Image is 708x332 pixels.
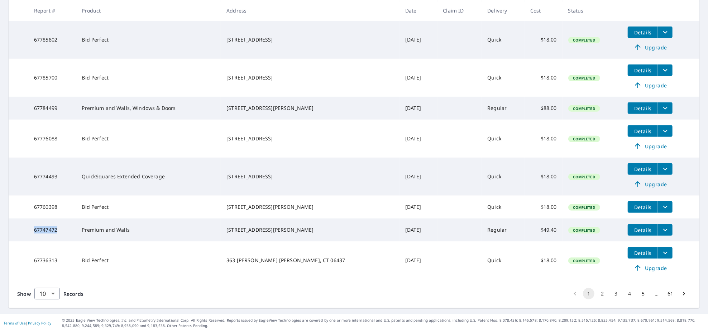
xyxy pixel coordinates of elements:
button: filesDropdownBtn-67774493 [658,163,673,175]
td: 67785802 [28,21,76,59]
span: Details [632,166,654,173]
td: 67776088 [28,120,76,158]
td: Quick [482,120,525,158]
td: 67747472 [28,218,76,241]
td: $18.00 [525,196,563,218]
td: $49.40 [525,218,563,241]
button: detailsBtn-67784499 [628,102,658,114]
button: Go to next page [678,288,690,299]
a: Upgrade [628,42,673,53]
div: [STREET_ADDRESS] [226,173,394,180]
button: detailsBtn-67785802 [628,27,658,38]
span: Details [632,29,654,36]
a: Terms of Use [4,321,26,326]
td: 67784499 [28,97,76,120]
td: Bid Perfect [76,196,221,218]
span: Completed [569,76,599,81]
nav: pagination navigation [568,288,691,299]
button: Go to page 3 [610,288,622,299]
td: $18.00 [525,120,563,158]
td: Regular [482,97,525,120]
span: Details [632,227,654,234]
td: 67760398 [28,196,76,218]
td: 67736313 [28,241,76,279]
button: filesDropdownBtn-67747472 [658,224,673,236]
span: Completed [569,174,599,179]
td: Quick [482,21,525,59]
td: Quick [482,158,525,196]
td: [DATE] [400,158,437,196]
td: 67785700 [28,59,76,97]
td: Bid Perfect [76,241,221,279]
td: [DATE] [400,241,437,279]
span: Details [632,105,654,112]
td: Bid Perfect [76,59,221,97]
p: © 2025 Eagle View Technologies, Inc. and Pictometry International Corp. All Rights Reserved. Repo... [62,318,704,328]
span: Details [632,204,654,211]
button: Go to page 61 [665,288,676,299]
div: [STREET_ADDRESS][PERSON_NAME] [226,226,394,234]
td: Quick [482,196,525,218]
span: Upgrade [632,264,668,272]
button: filesDropdownBtn-67776088 [658,125,673,137]
td: $18.00 [525,59,563,97]
td: $18.00 [525,241,563,279]
a: Upgrade [628,140,673,152]
td: Quick [482,241,525,279]
button: Go to page 4 [624,288,635,299]
div: [STREET_ADDRESS] [226,74,394,81]
span: Completed [569,106,599,111]
a: Upgrade [628,262,673,274]
a: Upgrade [628,80,673,91]
button: detailsBtn-67785700 [628,64,658,76]
button: filesDropdownBtn-67785700 [658,64,673,76]
td: $18.00 [525,158,563,196]
button: detailsBtn-67774493 [628,163,658,175]
div: 10 [34,284,60,304]
td: 67774493 [28,158,76,196]
a: Upgrade [628,178,673,190]
td: [DATE] [400,21,437,59]
span: Upgrade [632,142,668,150]
td: Premium and Walls, Windows & Doors [76,97,221,120]
span: Completed [569,136,599,141]
span: Details [632,67,654,74]
span: Completed [569,258,599,263]
button: detailsBtn-67776088 [628,125,658,137]
button: filesDropdownBtn-67760398 [658,201,673,213]
div: … [651,290,662,297]
button: Go to page 5 [637,288,649,299]
span: Completed [569,205,599,210]
span: Completed [569,228,599,233]
td: Premium and Walls [76,218,221,241]
span: Show [17,290,31,297]
td: [DATE] [400,196,437,218]
span: Completed [569,38,599,43]
span: Upgrade [632,43,668,52]
button: page 1 [583,288,594,299]
div: [STREET_ADDRESS] [226,135,394,142]
a: Privacy Policy [28,321,51,326]
div: [STREET_ADDRESS] [226,36,394,43]
td: Quick [482,59,525,97]
span: Records [63,290,83,297]
div: [STREET_ADDRESS][PERSON_NAME] [226,203,394,211]
td: [DATE] [400,120,437,158]
div: Show 10 records [34,288,60,299]
td: QuickSquares Extended Coverage [76,158,221,196]
div: [STREET_ADDRESS][PERSON_NAME] [226,105,394,112]
button: filesDropdownBtn-67784499 [658,102,673,114]
p: | [4,321,51,325]
span: Upgrade [632,81,668,90]
td: [DATE] [400,59,437,97]
button: detailsBtn-67760398 [628,201,658,213]
span: Details [632,250,654,256]
td: Bid Perfect [76,120,221,158]
button: detailsBtn-67747472 [628,224,658,236]
div: 363 [PERSON_NAME] [PERSON_NAME], CT 06437 [226,257,394,264]
span: Upgrade [632,180,668,188]
td: [DATE] [400,218,437,241]
td: Regular [482,218,525,241]
span: Details [632,128,654,135]
td: $18.00 [525,21,563,59]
